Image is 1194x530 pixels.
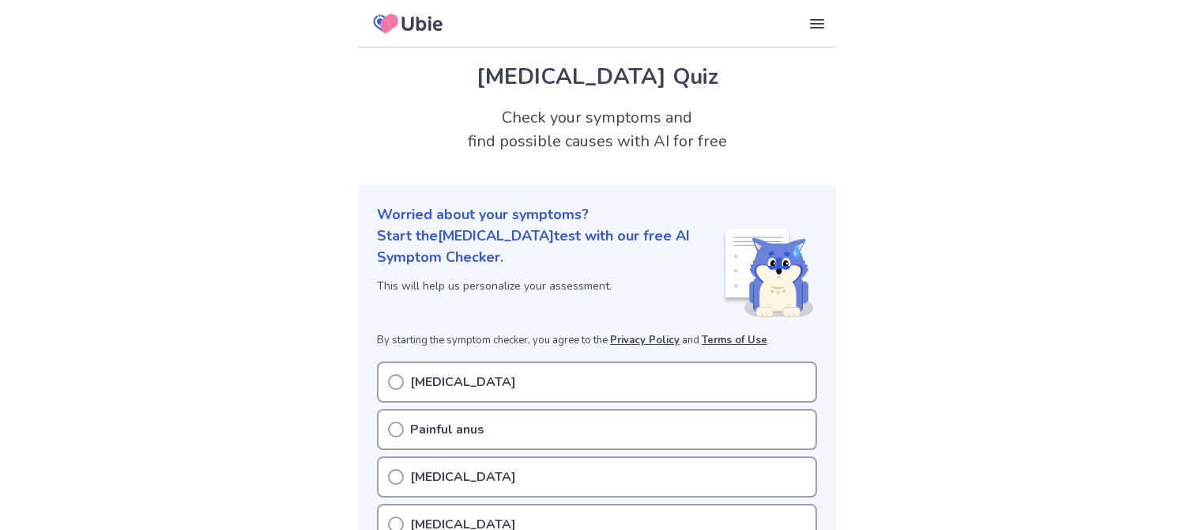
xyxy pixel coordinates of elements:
[377,278,722,294] p: This will help us personalize your assessment.
[410,420,484,439] p: Painful anus
[610,333,680,347] a: Privacy Policy
[702,333,767,347] a: Terms of Use
[377,60,817,93] h1: [MEDICAL_DATA] Quiz
[410,373,516,392] p: [MEDICAL_DATA]
[410,468,516,486] p: [MEDICAL_DATA]
[722,229,814,317] img: Shiba
[358,106,836,153] h2: Check your symptoms and find possible causes with AI for free
[377,333,817,349] p: By starting the symptom checker, you agree to the and
[377,225,722,268] p: Start the [MEDICAL_DATA] test with our free AI Symptom Checker.
[377,204,817,225] p: Worried about your symptoms?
